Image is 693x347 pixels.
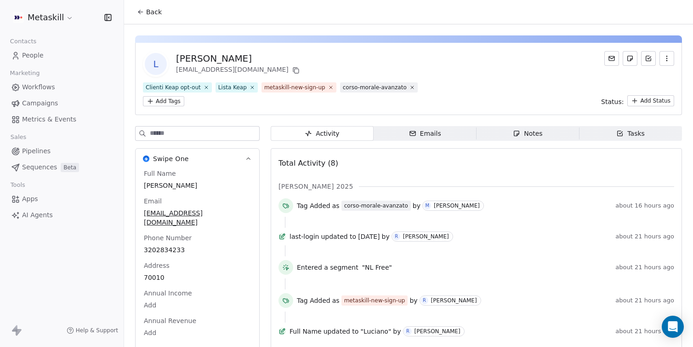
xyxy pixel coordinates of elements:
[6,35,40,48] span: Contacts
[142,233,193,243] span: Phone Number
[28,12,64,23] span: Metaskill
[7,191,116,207] a: Apps
[144,328,251,337] span: Add
[22,194,38,204] span: Apps
[434,202,480,209] div: [PERSON_NAME]
[22,98,58,108] span: Campaigns
[358,232,380,241] span: [DATE]
[143,156,149,162] img: Swipe One
[146,7,162,17] span: Back
[6,130,30,144] span: Sales
[343,83,407,92] div: corso-morale-avanzato
[7,48,116,63] a: People
[142,289,194,298] span: Annual Income
[415,328,460,335] div: [PERSON_NAME]
[413,201,420,210] span: by
[67,327,118,334] a: Help & Support
[278,182,353,191] span: [PERSON_NAME] 2025
[278,159,338,168] span: Total Activity (8)
[344,202,408,210] div: corso-morale-avanzato
[218,83,247,92] div: Lista Keap
[144,273,251,282] span: 70010
[146,83,201,92] div: Clienti Keap opt-out
[22,146,51,156] span: Pipelines
[6,178,29,192] span: Tools
[403,233,449,240] div: [PERSON_NAME]
[22,82,55,92] span: Workflows
[22,210,53,220] span: AI Agents
[142,261,171,270] span: Address
[324,327,359,336] span: updated to
[7,160,116,175] a: SequencesBeta
[144,208,251,227] span: [EMAIL_ADDRESS][DOMAIN_NAME]
[615,328,674,335] span: about 21 hours ago
[362,263,392,272] span: "NL Free"
[22,115,76,124] span: Metrics & Events
[393,327,401,336] span: by
[615,297,674,304] span: about 21 hours ago
[360,327,391,336] span: "Luciano"
[409,129,441,139] div: Emails
[662,316,684,338] div: Open Intercom Messenger
[142,169,178,178] span: Full Name
[395,233,398,240] div: R
[176,52,301,65] div: [PERSON_NAME]
[615,233,674,240] span: about 21 hours ago
[7,144,116,159] a: Pipelines
[176,65,301,76] div: [EMAIL_ADDRESS][DOMAIN_NAME]
[601,97,624,106] span: Status:
[423,297,426,304] div: R
[321,232,356,241] span: updated to
[144,245,251,254] span: 3202834233
[7,80,116,95] a: Workflows
[11,10,75,25] button: Metaskill
[136,149,259,169] button: Swipe OneSwipe One
[332,296,340,305] span: as
[61,163,79,172] span: Beta
[382,232,390,241] span: by
[7,112,116,127] a: Metrics & Events
[409,296,417,305] span: by
[145,53,167,75] span: L
[406,328,409,335] div: R
[131,4,167,20] button: Back
[297,263,358,272] span: Entered a segment
[264,83,325,92] div: metaskill-new-sign-up
[144,181,251,190] span: [PERSON_NAME]
[426,202,430,209] div: M
[22,51,44,60] span: People
[22,162,57,172] span: Sequences
[13,12,24,23] img: AVATAR%20METASKILL%20-%20Colori%20Positivo.png
[297,296,330,305] span: Tag Added
[616,129,645,139] div: Tasks
[7,96,116,111] a: Campaigns
[143,96,184,106] button: Add Tags
[332,201,340,210] span: as
[290,327,322,336] span: Full Name
[290,232,319,241] span: last-login
[7,208,116,223] a: AI Agents
[627,95,674,106] button: Add Status
[142,197,164,206] span: Email
[513,129,542,139] div: Notes
[144,301,251,310] span: Add
[6,66,44,80] span: Marketing
[615,202,674,209] span: about 16 hours ago
[142,316,198,325] span: Annual Revenue
[431,297,477,304] div: [PERSON_NAME]
[344,296,405,305] div: metaskill-new-sign-up
[297,201,330,210] span: Tag Added
[76,327,118,334] span: Help & Support
[153,154,189,163] span: Swipe One
[615,264,674,271] span: about 21 hours ago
